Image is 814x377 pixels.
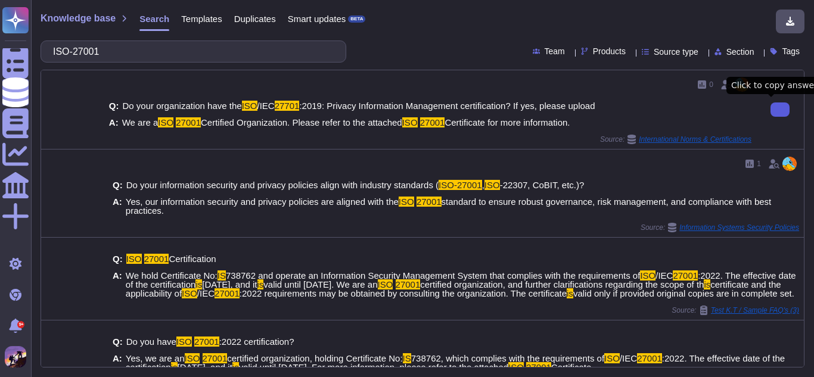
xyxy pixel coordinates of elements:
span: Knowledge base [41,14,116,23]
span: Certified Organization. Please refer to the attached [201,117,402,127]
mark: IS [218,270,226,281]
span: Certificate. [551,362,594,372]
mark: ISO [378,279,393,289]
b: Q: [113,337,123,346]
span: certified organization, and further clarifications regarding the scope of th [420,279,704,289]
span: Certificate for more information. [445,117,570,127]
mark: ISO-27001 [439,180,482,190]
mark: 27001 [144,254,169,264]
b: Q: [109,101,119,110]
span: valid only if provided original copies are in complete set. [573,288,794,298]
mark: 27001 [194,337,219,347]
mark: is [704,279,710,289]
span: /IEC [197,288,215,298]
mark: 27001 [176,117,201,127]
span: Source type [654,48,698,56]
mark: 27001 [526,362,551,372]
img: user [5,346,26,367]
span: Team [545,47,565,55]
span: -22307, CoBIT, etc.)? [500,180,585,190]
span: certified organization, holding Certificate No: [227,353,402,363]
span: 738762, which complies with the requirements of [411,353,604,363]
mark: 27001 [637,353,662,363]
span: /IEC [257,101,275,111]
mark: ISO [402,117,418,127]
div: BETA [348,15,365,23]
mark: ISO [640,270,655,281]
span: Search [139,14,169,23]
span: International Norms & Certifications [639,136,751,143]
span: Smart updates [288,14,346,23]
mark: ISO [176,337,192,347]
input: Search a question or template... [47,41,334,62]
span: Do your organization have the [123,101,242,111]
span: Information Systems Security Policies [679,224,799,231]
span: We hold Certificate No: [126,270,218,281]
span: 1 [757,160,761,167]
mark: 27001 [203,353,228,363]
span: /IEC [655,270,673,281]
mark: ISO [158,117,173,127]
mark: ISO [182,288,197,298]
span: Section [726,48,754,56]
span: :2022. The effective date of the certification [126,270,796,289]
mark: ISO [399,197,414,207]
span: Templates [181,14,222,23]
mark: is [567,288,573,298]
span: valid until [DATE]. We are an [263,279,377,289]
span: Yes, our information security and privacy policies are aligned with the [126,197,399,207]
b: A: [113,354,122,372]
div: 9+ [17,321,24,328]
mark: 27001 [215,288,240,298]
span: Source: [672,306,799,315]
mark: is [171,362,178,372]
b: Q: [113,180,123,189]
mark: 27001 [396,279,421,289]
span: Source: [641,223,799,232]
span: Test K.T / Sample FAQ's (3) [711,307,799,314]
b: A: [113,271,122,298]
mark: ISO [508,362,524,372]
span: [DATE], and it [178,362,232,372]
b: Q: [113,254,123,263]
mark: ISO [185,353,200,363]
span: Products [593,47,626,55]
mark: 27001 [420,117,445,127]
mark: ISO [242,101,257,111]
mark: 27701 [275,101,300,111]
span: /IEC [620,353,637,363]
span: We are a [122,117,159,127]
mark: is [195,279,202,289]
span: :2022 requirements may be obtained by consulting the organization. The certificate [240,288,567,298]
mark: ISO [484,180,500,190]
span: Do your information security and privacy policies align with industry standards ( [126,180,439,190]
img: user [782,157,797,171]
span: Tags [782,47,800,55]
span: valid until [DATE]. For more information, please refer to the attached [239,362,508,372]
span: [DATE], and it [202,279,257,289]
span: Yes, we are an [126,353,185,363]
mark: IS [403,353,411,363]
mark: ISO [604,353,620,363]
b: A: [109,118,119,127]
span: certificate and the applicability of [126,279,781,298]
mark: 27001 [417,197,442,207]
span: :2022. The effective date of the certification [126,353,785,372]
span: , [482,180,484,190]
span: 738762 and operate an Information Security Management System that complies with the requirements of [226,270,640,281]
span: 0 [709,81,713,88]
span: :2022 certification? [219,337,294,347]
mark: is [232,362,239,372]
span: :2019: Privacy Information Management certification? If yes, please upload [299,101,595,111]
mark: ISO [126,254,142,264]
button: user [2,344,35,370]
b: A: [113,197,122,215]
span: Certification [169,254,216,264]
mark: is [257,279,264,289]
span: Duplicates [234,14,276,23]
mark: 27001 [673,270,698,281]
span: Source: [600,135,751,144]
span: standard to ensure robust governance, risk management, and compliance with best practices. [126,197,771,216]
span: Do you have [126,337,176,347]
